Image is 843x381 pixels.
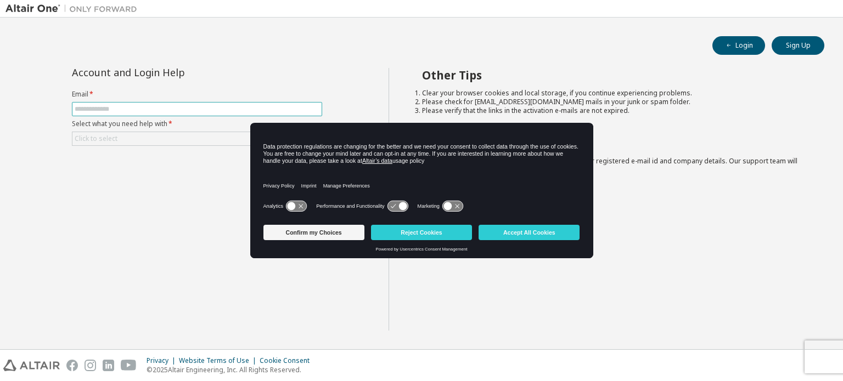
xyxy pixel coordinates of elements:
h2: Not sure how to login? [422,136,805,150]
img: youtube.svg [121,360,137,371]
div: Privacy [147,356,179,365]
img: linkedin.svg [103,360,114,371]
img: altair_logo.svg [3,360,60,371]
img: Altair One [5,3,143,14]
button: Sign Up [772,36,824,55]
div: Account and Login Help [72,68,272,77]
li: Clear your browser cookies and local storage, if you continue experiencing problems. [422,89,805,98]
li: Please check for [EMAIL_ADDRESS][DOMAIN_NAME] mails in your junk or spam folder. [422,98,805,106]
span: with a brief description of the problem, your registered e-mail id and company details. Our suppo... [422,156,797,174]
p: © 2025 Altair Engineering, Inc. All Rights Reserved. [147,365,316,374]
div: Cookie Consent [260,356,316,365]
h2: Other Tips [422,68,805,82]
div: Click to select [72,132,322,145]
label: Select what you need help with [72,120,322,128]
button: Login [712,36,765,55]
img: facebook.svg [66,360,78,371]
label: Email [72,90,322,99]
div: Website Terms of Use [179,356,260,365]
img: instagram.svg [85,360,96,371]
div: Click to select [75,134,117,143]
li: Please verify that the links in the activation e-mails are not expired. [422,106,805,115]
